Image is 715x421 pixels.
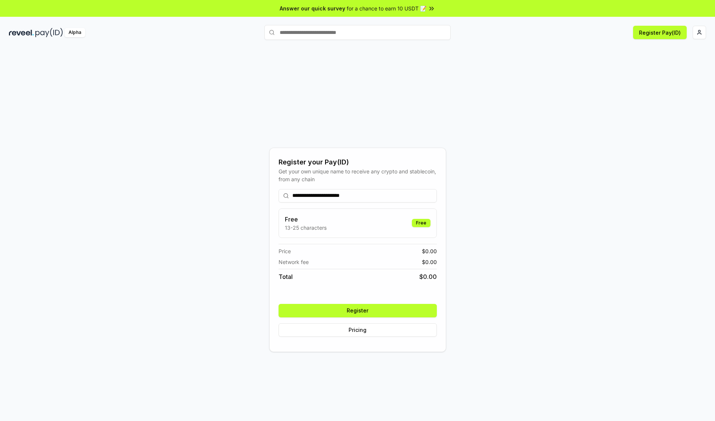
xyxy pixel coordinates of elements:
[279,167,437,183] div: Get your own unique name to receive any crypto and stablecoin, from any chain
[279,304,437,317] button: Register
[279,258,309,266] span: Network fee
[422,258,437,266] span: $ 0.00
[64,28,85,37] div: Alpha
[412,219,430,227] div: Free
[279,247,291,255] span: Price
[422,247,437,255] span: $ 0.00
[347,4,426,12] span: for a chance to earn 10 USDT 📝
[285,224,327,232] p: 13-25 characters
[35,28,63,37] img: pay_id
[419,272,437,281] span: $ 0.00
[279,323,437,337] button: Pricing
[633,26,687,39] button: Register Pay(ID)
[279,272,293,281] span: Total
[9,28,34,37] img: reveel_dark
[280,4,345,12] span: Answer our quick survey
[285,215,327,224] h3: Free
[279,157,437,167] div: Register your Pay(ID)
